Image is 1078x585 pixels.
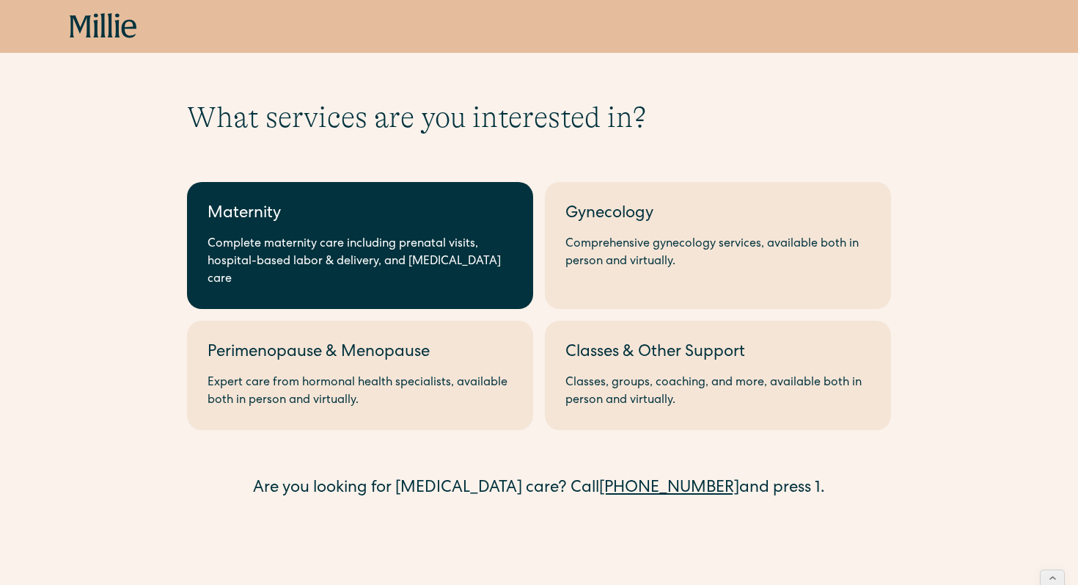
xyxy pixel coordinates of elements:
[208,236,513,288] div: Complete maternity care including prenatal visits, hospital-based labor & delivery, and [MEDICAL_...
[187,477,891,501] div: Are you looking for [MEDICAL_DATA] care? Call and press 1.
[187,100,891,135] h1: What services are you interested in?
[208,374,513,410] div: Expert care from hormonal health specialists, available both in person and virtually.
[565,203,870,227] div: Gynecology
[565,341,870,366] div: Classes & Other Support
[187,321,533,430] a: Perimenopause & MenopauseExpert care from hormonal health specialists, available both in person a...
[208,341,513,366] div: Perimenopause & Menopause
[545,321,891,430] a: Classes & Other SupportClasses, groups, coaching, and more, available both in person and virtually.
[565,374,870,410] div: Classes, groups, coaching, and more, available both in person and virtually.
[208,203,513,227] div: Maternity
[599,481,739,497] a: [PHONE_NUMBER]
[565,236,870,271] div: Comprehensive gynecology services, available both in person and virtually.
[187,182,533,309] a: MaternityComplete maternity care including prenatal visits, hospital-based labor & delivery, and ...
[545,182,891,309] a: GynecologyComprehensive gynecology services, available both in person and virtually.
